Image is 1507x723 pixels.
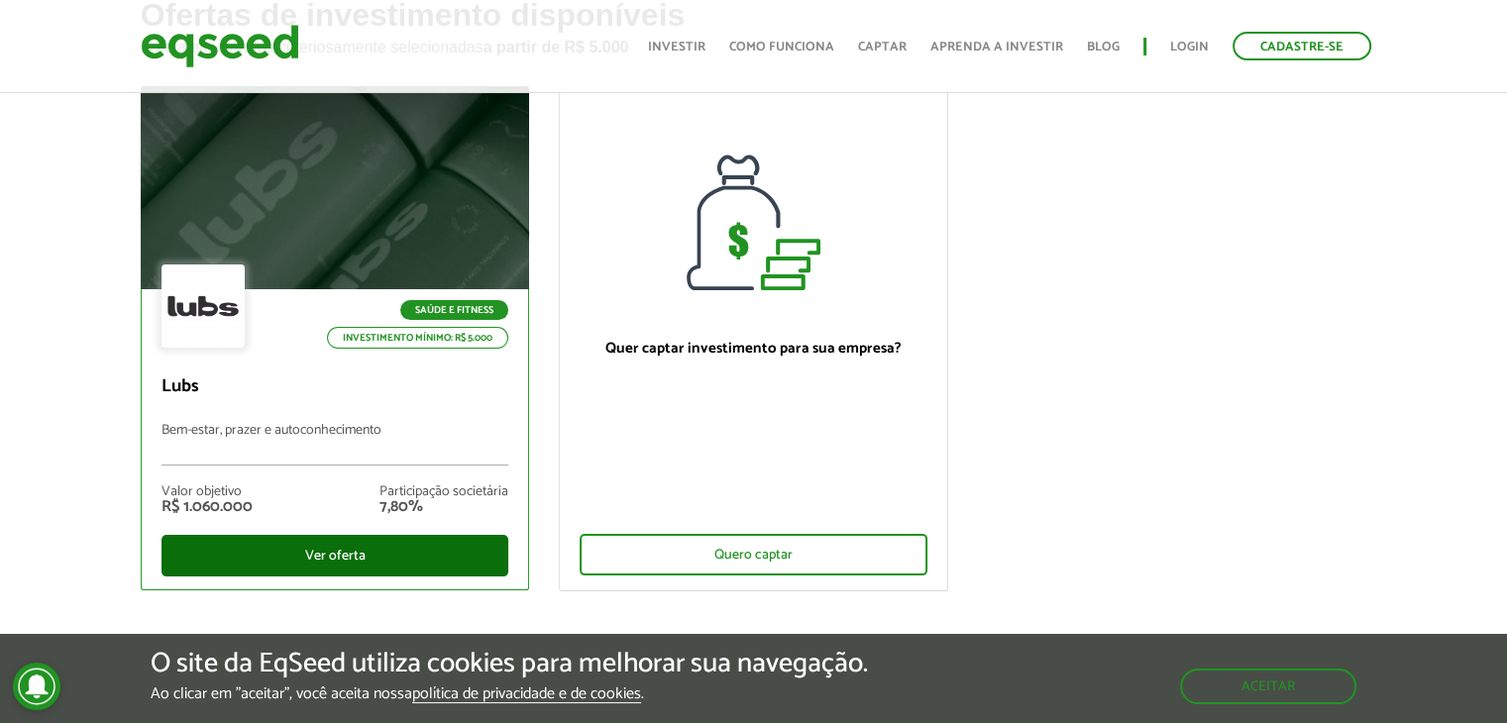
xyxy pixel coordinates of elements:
div: Participação societária [379,485,508,499]
a: política de privacidade e de cookies [412,686,641,703]
div: Valor objetivo [161,485,253,499]
a: Cadastre-se [1233,32,1371,60]
button: Aceitar [1180,669,1356,704]
div: Ver oferta [161,535,509,576]
div: Quero captar [580,534,927,575]
img: EqSeed [141,20,299,72]
a: Aprenda a investir [930,41,1063,53]
h5: O site da EqSeed utiliza cookies para melhorar sua navegação. [151,649,868,679]
a: Saúde e Fitness Investimento mínimo: R$ 5.000 Lubs Bem-estar, prazer e autoconhecimento Valor obj... [141,86,530,590]
p: Lubs [161,376,509,398]
a: Blog [1087,41,1120,53]
p: Bem-estar, prazer e autoconhecimento [161,423,509,465]
p: Investimento mínimo: R$ 5.000 [327,327,508,349]
div: 7,80% [379,499,508,515]
p: Quer captar investimento para sua empresa? [580,340,927,358]
a: Quer captar investimento para sua empresa? Quero captar [559,86,948,591]
a: Captar [858,41,907,53]
a: Login [1170,41,1209,53]
a: Como funciona [729,41,834,53]
p: Saúde e Fitness [400,300,508,320]
a: Investir [648,41,705,53]
p: Ao clicar em "aceitar", você aceita nossa . [151,684,868,703]
div: R$ 1.060.000 [161,499,253,515]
